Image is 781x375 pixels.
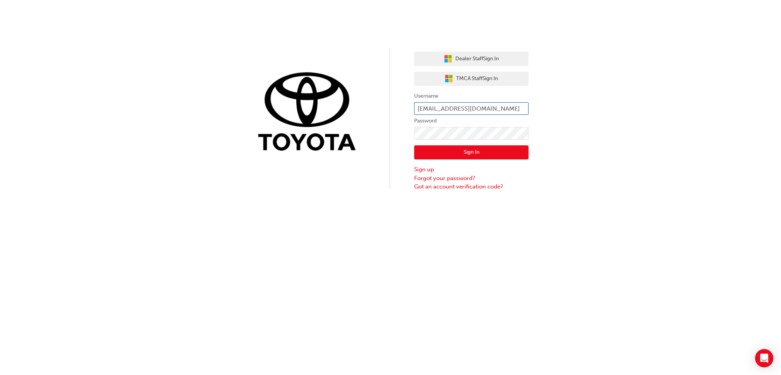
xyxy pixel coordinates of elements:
[455,55,499,63] span: Dealer Staff Sign In
[252,71,367,155] img: Trak
[414,92,529,101] label: Username
[414,72,529,86] button: TMCA StaffSign In
[414,174,529,183] a: Forgot your password?
[414,182,529,191] a: Got an account verification code?
[414,165,529,174] a: Sign up
[414,102,529,115] input: Username
[414,116,529,126] label: Password
[414,52,529,66] button: Dealer StaffSign In
[755,349,773,367] div: Open Intercom Messenger
[414,145,529,160] button: Sign In
[456,74,498,83] span: TMCA Staff Sign In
